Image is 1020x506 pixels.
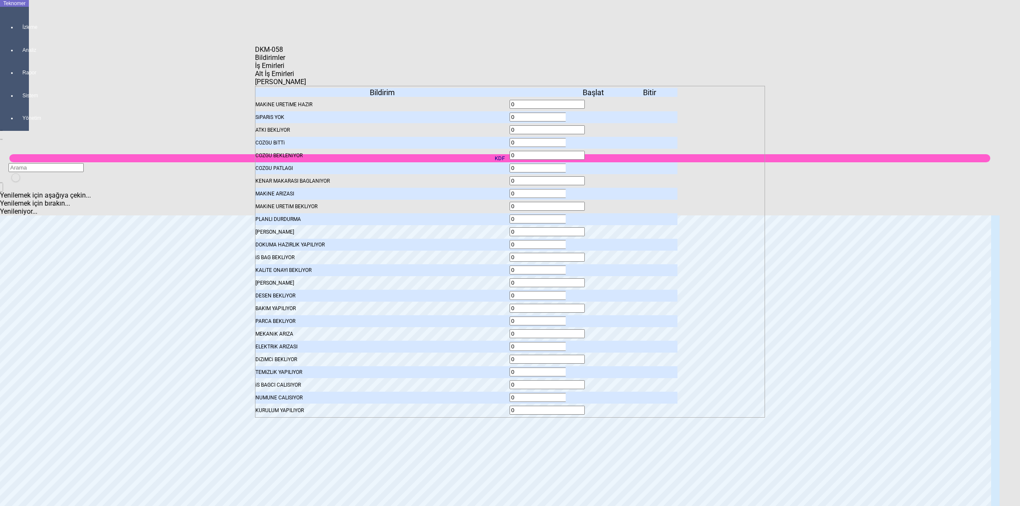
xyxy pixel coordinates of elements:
[510,393,585,402] input: With Spin And Buttons
[255,239,510,251] div: DOKUMA HAZIRLIK YAPILIYOR
[510,113,585,122] input: With Spin And Buttons
[255,45,287,54] div: DKM-058
[255,88,510,97] div: Bildirim
[510,355,585,364] input: With Spin And Buttons
[566,88,622,97] div: Başlat
[510,176,585,185] input: With Spin And Buttons
[510,100,585,109] input: With Spin And Buttons
[510,202,585,211] input: With Spin And Buttons
[255,70,294,78] span: Alt İş Emirleri
[255,62,284,70] span: İş Emirleri
[255,162,510,174] div: COZGU PATLAGI
[255,252,510,263] div: iS BAG BEKLiYOR
[255,150,510,161] div: COZGU BEKLENiYOR
[510,406,585,415] input: With Spin And Buttons
[255,226,510,238] div: [PERSON_NAME]
[510,329,585,338] input: With Spin And Buttons
[510,380,585,389] input: With Spin And Buttons
[255,264,510,276] div: KALiTE ONAYI BEKLiYOR
[510,266,585,274] input: With Spin And Buttons
[255,315,510,327] div: PARCA BEKLiYOR
[510,304,585,313] input: With Spin And Buttons
[510,138,585,147] input: With Spin And Buttons
[255,137,510,149] div: COZGU BiTTi
[255,366,510,378] div: TEMiZLiK YAPILIYOR
[255,392,510,404] div: NUMUNE CALISIYOR
[510,227,585,236] input: With Spin And Buttons
[510,189,585,198] input: With Spin And Buttons
[510,240,585,249] input: With Spin And Buttons
[255,124,510,136] div: ATKI BEKLiYOR
[255,341,510,353] div: ELEKTRiK ARIZASI
[510,342,585,351] input: With Spin And Buttons
[510,215,585,223] input: With Spin And Buttons
[510,367,585,376] input: With Spin And Buttons
[510,317,585,325] input: With Spin And Buttons
[621,88,677,97] div: Bitir
[510,253,585,262] input: With Spin And Buttons
[255,201,510,212] div: MAKiNE URETiM BEKLiYOR
[255,78,306,86] span: [PERSON_NAME]
[255,188,510,200] div: MAKiNE ARIZASI
[255,213,510,225] div: PLANLI DURDURMA
[255,328,510,340] div: MEKANiK ARIZA
[255,54,285,62] span: Bildirimler
[510,278,585,287] input: With Spin And Buttons
[255,302,510,314] div: BAKIM YAPILIYOR
[255,353,510,365] div: DiZiMCi BEKLiYOR
[255,404,510,416] div: KURULUM YAPILIYOR
[255,175,510,187] div: KENAR MAKARASI BAGLANIYOR
[255,277,510,289] div: [PERSON_NAME]
[255,290,510,302] div: DESEN BEKLiYOR
[255,86,765,418] dxi-item: Bildirimler
[255,379,510,391] div: iS BAGCI CALISIYOR
[510,125,585,134] input: With Spin And Buttons
[510,151,585,160] input: With Spin And Buttons
[255,99,510,110] div: MAKiNE URETiME HAZIR
[255,111,510,123] div: SiPARiS YOK
[510,291,585,300] input: With Spin And Buttons
[510,164,585,172] input: With Spin And Buttons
